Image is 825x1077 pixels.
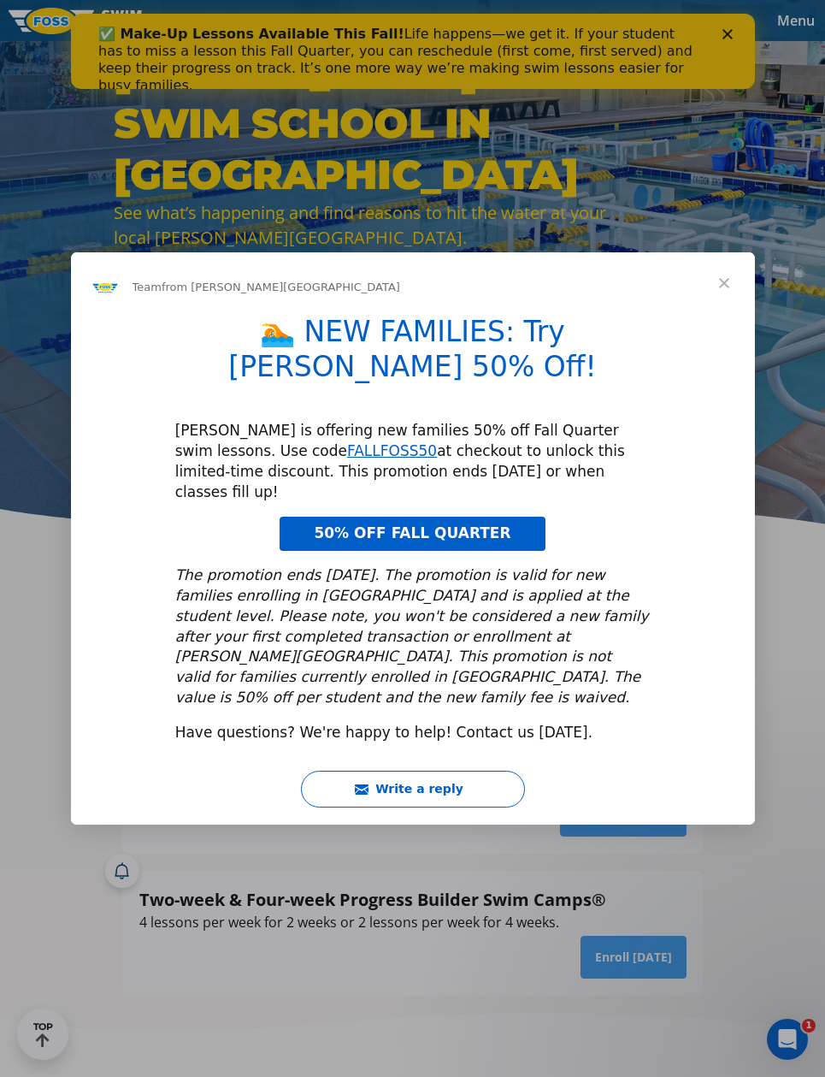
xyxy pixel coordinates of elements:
h1: 🏊 NEW FAMILIES: Try [PERSON_NAME] 50% Off! [175,315,651,395]
div: Have questions? We're happy to help! Contact us [DATE]. [175,723,651,743]
span: from [PERSON_NAME][GEOGRAPHIC_DATA] [162,281,400,293]
span: 50% OFF FALL QUARTER [314,524,510,541]
b: ✅ Make-Up Lessons Available This Fall! [27,12,333,28]
span: Close [693,252,755,314]
a: 50% OFF FALL QUARTER [280,517,545,551]
div: Close [651,15,669,26]
button: Write a reply [301,771,525,808]
i: The promotion ends [DATE]. The promotion is valid for new families enrolling in [GEOGRAPHIC_DATA]... [175,566,649,706]
img: Profile image for Team [91,273,119,300]
div: [PERSON_NAME] is offering new families 50% off Fall Quarter swim lessons. Use code at checkout to... [175,421,651,502]
span: Team [133,281,162,293]
a: FALLFOSS50 [347,442,437,459]
div: Life happens—we get it. If your student has to miss a lesson this Fall Quarter, you can reschedul... [27,12,629,80]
